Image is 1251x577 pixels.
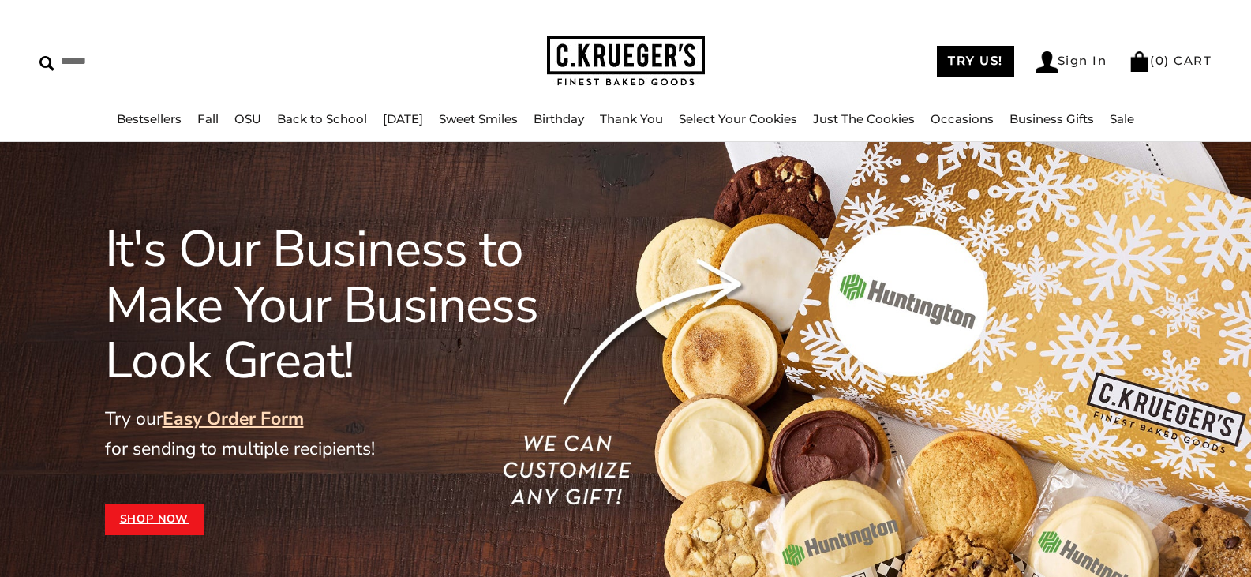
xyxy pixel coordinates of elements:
a: Shop Now [105,504,204,535]
img: Search [39,56,54,71]
a: Sale [1110,111,1134,126]
img: Bag [1129,51,1150,72]
a: Business Gifts [1009,111,1094,126]
a: Just The Cookies [813,111,915,126]
a: TRY US! [937,46,1014,77]
a: Back to School [277,111,367,126]
a: Select Your Cookies [679,111,797,126]
p: Try our for sending to multiple recipients! [105,404,607,464]
a: [DATE] [383,111,423,126]
a: Easy Order Form [163,407,304,431]
a: Birthday [534,111,584,126]
img: C.KRUEGER'S [547,36,705,87]
a: Fall [197,111,219,126]
a: OSU [234,111,261,126]
a: (0) CART [1129,53,1212,68]
a: Occasions [931,111,994,126]
input: Search [39,49,227,73]
h1: It's Our Business to Make Your Business Look Great! [105,222,607,388]
span: 0 [1155,53,1165,68]
a: Bestsellers [117,111,182,126]
a: Sweet Smiles [439,111,518,126]
a: Thank You [600,111,663,126]
img: Account [1036,51,1058,73]
a: Sign In [1036,51,1107,73]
